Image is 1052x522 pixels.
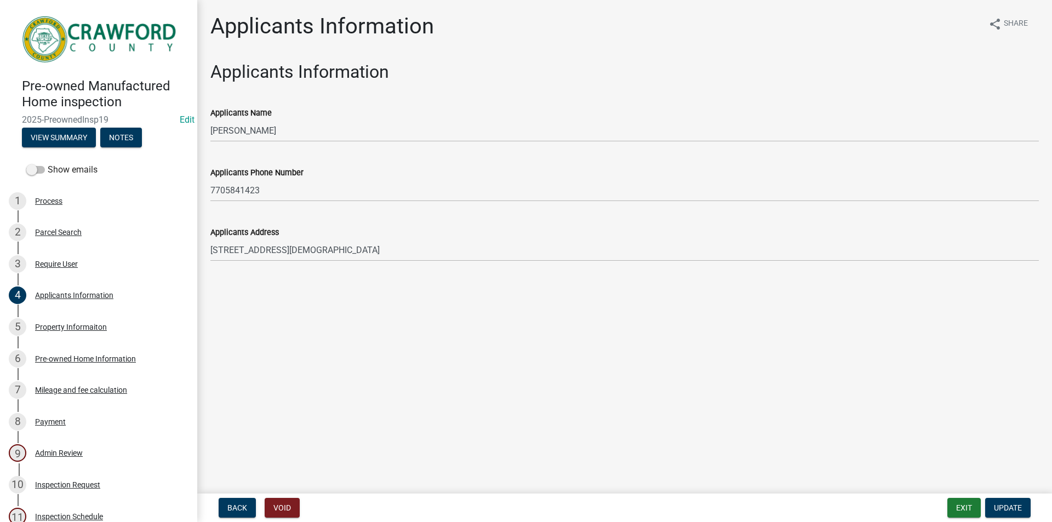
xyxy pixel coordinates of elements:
button: View Summary [22,128,96,147]
div: 7 [9,381,26,399]
wm-modal-confirm: Notes [100,134,142,142]
wm-modal-confirm: Edit Application Number [180,114,195,125]
div: 9 [9,444,26,462]
h2: Applicants Information [210,61,1039,82]
div: 1 [9,192,26,210]
div: 3 [9,255,26,273]
div: Applicants Information [35,291,113,299]
div: Inspection Request [35,481,100,489]
label: Applicants Name [210,110,272,117]
div: 10 [9,476,26,494]
div: 8 [9,413,26,431]
button: shareShare [980,13,1037,35]
h4: Pre-owned Manufactured Home inspection [22,78,188,110]
div: Payment [35,418,66,426]
div: Process [35,197,62,205]
button: Update [985,498,1031,518]
div: Admin Review [35,449,83,457]
a: Edit [180,114,195,125]
button: Exit [947,498,981,518]
label: Applicants Phone Number [210,169,304,177]
span: 2025-PreownedInsp19 [22,114,175,125]
h1: Applicants Information [210,13,434,39]
span: Share [1004,18,1028,31]
i: share [988,18,1002,31]
div: 4 [9,286,26,304]
label: Show emails [26,163,98,176]
div: 2 [9,223,26,241]
label: Applicants Address [210,229,279,237]
span: Update [994,503,1022,512]
div: Pre-owned Home Information [35,355,136,363]
div: Require User [35,260,78,268]
div: Mileage and fee calculation [35,386,127,394]
img: Crawford County, Georgia [22,12,180,67]
wm-modal-confirm: Summary [22,134,96,142]
div: 5 [9,318,26,336]
button: Void [265,498,300,518]
span: Back [227,503,247,512]
button: Notes [100,128,142,147]
button: Back [219,498,256,518]
div: Property Informaiton [35,323,107,331]
div: Inspection Schedule [35,513,103,520]
div: Parcel Search [35,228,82,236]
div: 6 [9,350,26,368]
